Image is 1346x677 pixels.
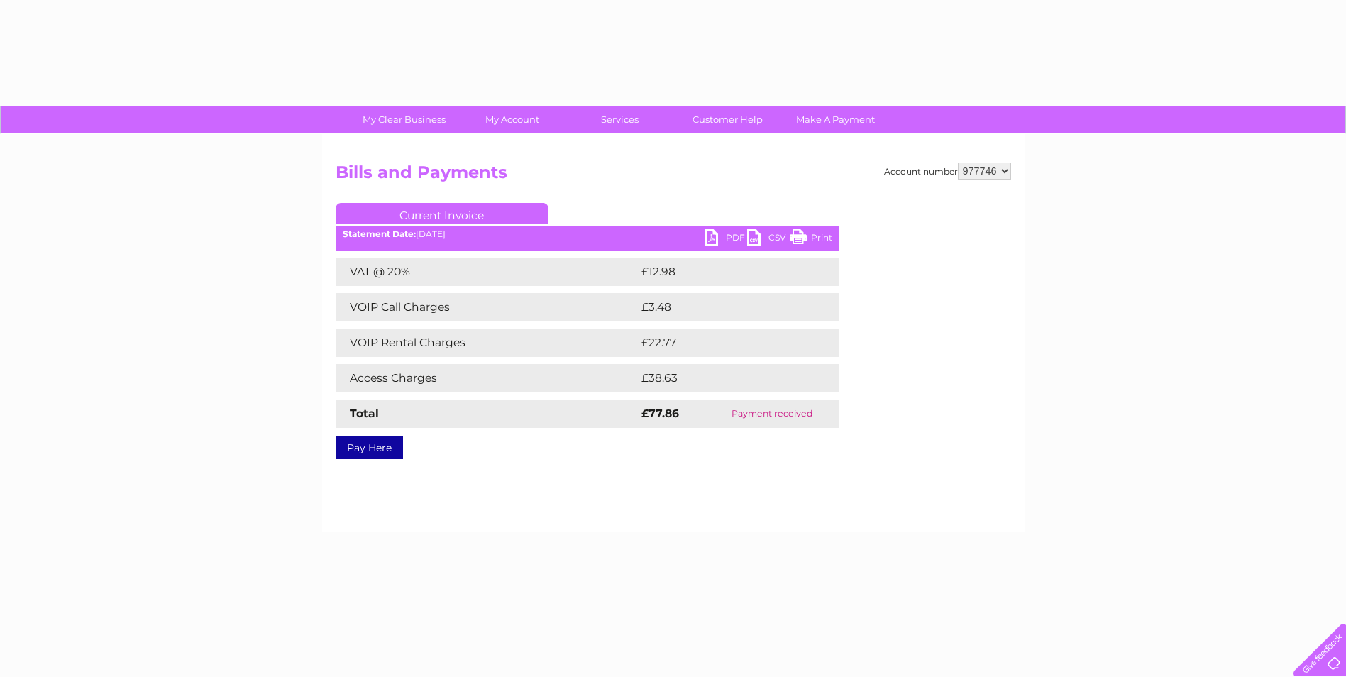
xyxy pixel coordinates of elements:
td: £22.77 [638,329,810,357]
a: CSV [747,229,790,250]
a: My Clear Business [346,106,463,133]
td: £12.98 [638,258,810,286]
a: Make A Payment [777,106,894,133]
a: PDF [705,229,747,250]
b: Statement Date: [343,229,416,239]
a: Pay Here [336,436,403,459]
td: VOIP Call Charges [336,293,638,321]
strong: £77.86 [641,407,679,420]
strong: Total [350,407,379,420]
a: Customer Help [669,106,786,133]
div: Account number [884,163,1011,180]
h2: Bills and Payments [336,163,1011,189]
td: £38.63 [638,364,811,392]
td: VOIP Rental Charges [336,329,638,357]
div: [DATE] [336,229,839,239]
a: My Account [453,106,570,133]
a: Current Invoice [336,203,548,224]
a: Services [561,106,678,133]
td: VAT @ 20% [336,258,638,286]
td: Access Charges [336,364,638,392]
td: Payment received [705,400,839,428]
td: £3.48 [638,293,807,321]
a: Print [790,229,832,250]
